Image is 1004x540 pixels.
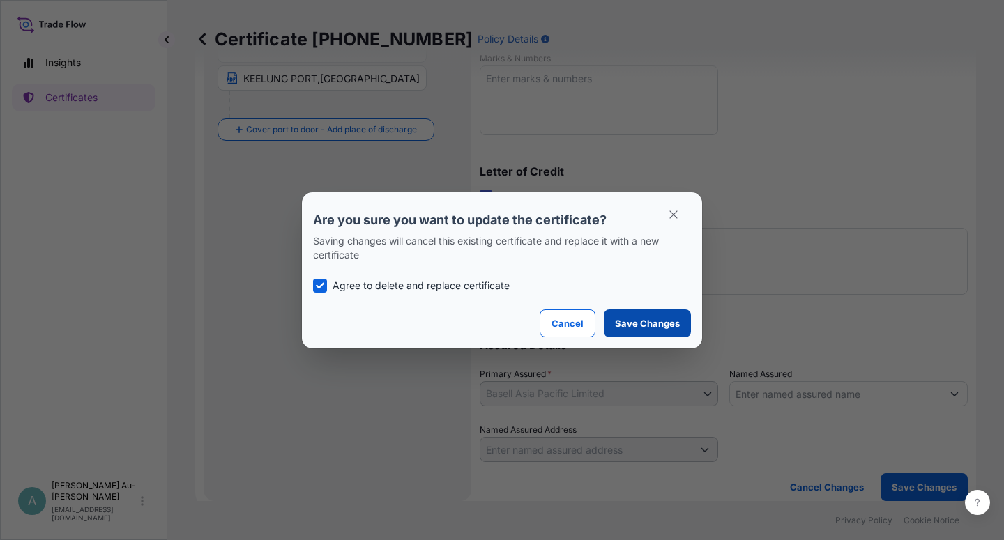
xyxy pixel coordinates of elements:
[615,316,680,330] p: Save Changes
[313,212,691,229] p: Are you sure you want to update the certificate?
[540,309,595,337] button: Cancel
[333,279,510,293] p: Agree to delete and replace certificate
[604,309,691,337] button: Save Changes
[313,234,691,262] p: Saving changes will cancel this existing certificate and replace it with a new certificate
[552,316,584,330] p: Cancel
